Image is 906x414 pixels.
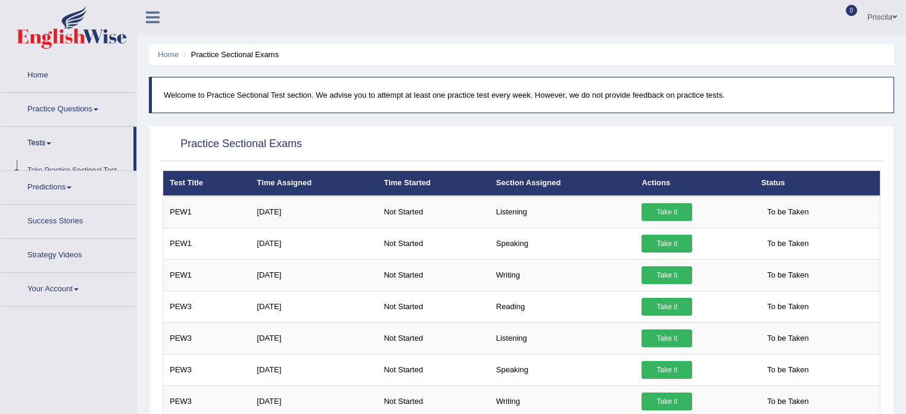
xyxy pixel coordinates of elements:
span: 0 [846,5,858,16]
td: [DATE] [250,259,377,291]
td: Listening [490,196,636,228]
th: Time Started [377,171,489,196]
td: Speaking [490,354,636,385]
a: Home [1,59,136,89]
a: Take Practice Sectional Test [22,160,133,182]
span: To be Taken [761,361,815,379]
td: PEW3 [163,322,251,354]
th: Section Assigned [490,171,636,196]
a: Predictions [1,171,136,201]
th: Actions [635,171,754,196]
td: Speaking [490,228,636,259]
td: PEW1 [163,259,251,291]
a: Strategy Videos [1,239,136,269]
td: Listening [490,322,636,354]
td: [DATE] [250,354,377,385]
td: Not Started [377,259,489,291]
a: Take it [642,361,692,379]
span: To be Taken [761,235,815,253]
a: Take it [642,266,692,284]
a: Your Account [1,273,136,303]
td: PEW3 [163,291,251,322]
a: Take it [642,203,692,221]
td: [DATE] [250,291,377,322]
td: Not Started [377,228,489,259]
td: Not Started [377,291,489,322]
li: Practice Sectional Exams [180,49,279,60]
a: Take it [642,235,692,253]
td: [DATE] [250,322,377,354]
a: Take it [642,329,692,347]
span: To be Taken [761,298,815,316]
span: To be Taken [761,203,815,221]
td: Not Started [377,196,489,228]
td: [DATE] [250,228,377,259]
a: Take it [642,393,692,410]
td: PEW1 [163,228,251,259]
h2: Practice Sectional Exams [163,135,302,153]
a: Success Stories [1,205,136,235]
p: Welcome to Practice Sectional Test section. We advise you to attempt at least one practice test e... [164,89,882,101]
a: Tests [1,127,133,157]
td: Writing [490,259,636,291]
span: To be Taken [761,266,815,284]
span: To be Taken [761,393,815,410]
td: Reading [490,291,636,322]
th: Status [755,171,880,196]
a: Take it [642,298,692,316]
td: PEW1 [163,196,251,228]
td: Not Started [377,354,489,385]
td: Not Started [377,322,489,354]
td: PEW3 [163,354,251,385]
th: Test Title [163,171,251,196]
a: Home [158,50,179,59]
td: [DATE] [250,196,377,228]
span: To be Taken [761,329,815,347]
a: Practice Questions [1,93,136,123]
th: Time Assigned [250,171,377,196]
